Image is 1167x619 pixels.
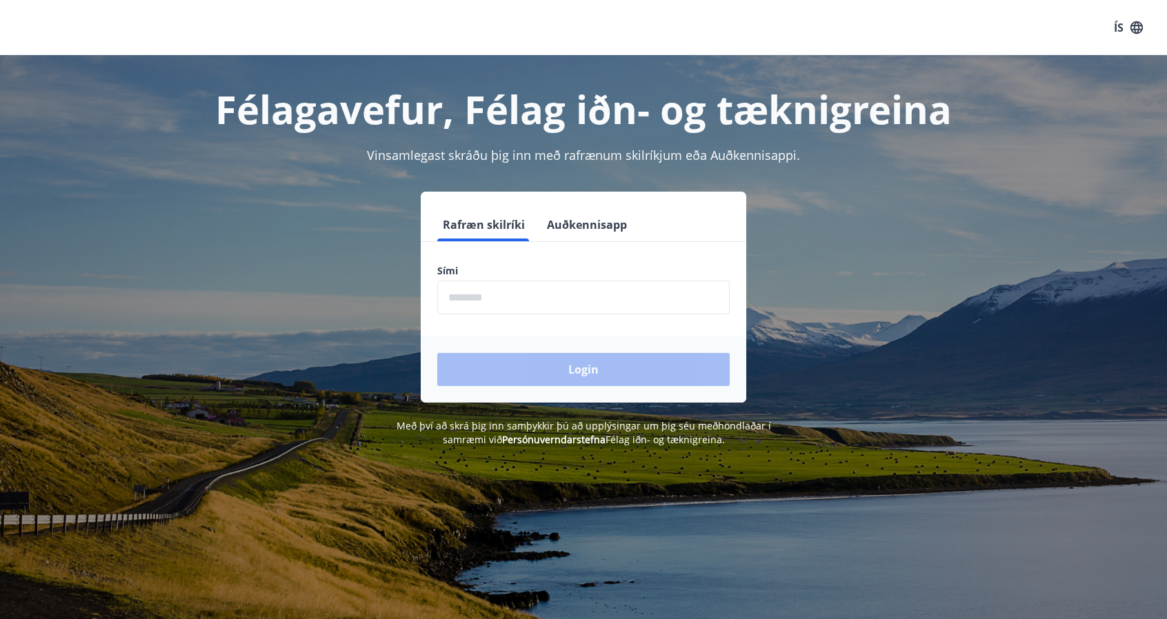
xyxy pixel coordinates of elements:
a: Persónuverndarstefna [502,433,606,446]
span: Með því að skrá þig inn samþykkir þú að upplýsingar um þig séu meðhöndlaðar í samræmi við Félag i... [397,419,771,446]
button: Rafræn skilríki [437,208,530,241]
span: Vinsamlegast skráðu þig inn með rafrænum skilríkjum eða Auðkennisappi. [367,147,800,163]
button: ÍS [1106,15,1150,40]
h1: Félagavefur, Félag iðn- og tæknigreina [103,83,1064,135]
button: Auðkennisapp [541,208,632,241]
label: Sími [437,264,730,278]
